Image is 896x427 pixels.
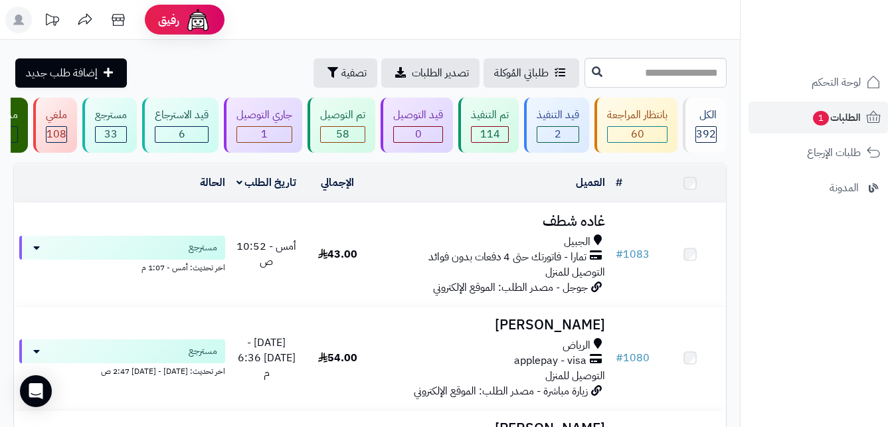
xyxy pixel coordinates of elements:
a: #1083 [616,246,650,262]
a: تم التنفيذ 114 [456,98,521,153]
div: تم التوصيل [320,108,365,123]
div: قيد التوصيل [393,108,443,123]
span: 43.00 [318,246,357,262]
span: لوحة التحكم [812,73,861,92]
button: تصفية [314,58,377,88]
a: ملغي 108 [31,98,80,153]
a: # [616,175,622,191]
span: الطلبات [812,108,861,127]
div: 33 [96,127,126,142]
a: #1080 [616,350,650,366]
span: مسترجع [189,241,217,254]
a: جاري التوصيل 1 [221,98,305,153]
span: رفيق [158,12,179,28]
span: تصفية [341,65,367,81]
span: التوصيل للمنزل [545,368,605,384]
img: logo-2.png [806,37,883,65]
a: طلباتي المُوكلة [484,58,579,88]
span: المدونة [830,179,859,197]
div: 2 [537,127,579,142]
span: 58 [336,126,349,142]
span: # [616,350,623,366]
a: إضافة طلب جديد [15,58,127,88]
span: 114 [480,126,500,142]
a: الحالة [200,175,225,191]
a: تم التوصيل 58 [305,98,378,153]
a: قيد الاسترجاع 6 [139,98,221,153]
span: الجبيل [564,234,590,250]
span: مسترجع [189,345,217,358]
div: مسترجع [95,108,127,123]
span: 60 [631,126,644,142]
span: 1 [261,126,268,142]
div: قيد التنفيذ [537,108,579,123]
div: 0 [394,127,442,142]
div: جاري التوصيل [236,108,292,123]
div: اخر تحديث: [DATE] - [DATE] 2:47 ص [19,363,225,377]
span: 33 [104,126,118,142]
span: applepay - visa [514,353,586,369]
div: 60 [608,127,667,142]
span: زيارة مباشرة - مصدر الطلب: الموقع الإلكتروني [414,383,588,399]
span: 392 [696,126,716,142]
h3: غاده شطف [379,214,605,229]
div: 6 [155,127,208,142]
div: 114 [472,127,508,142]
a: مسترجع 33 [80,98,139,153]
span: 0 [415,126,422,142]
span: إضافة طلب جديد [26,65,98,81]
span: طلباتي المُوكلة [494,65,549,81]
div: Open Intercom Messenger [20,375,52,407]
span: الرياض [563,338,590,353]
div: 1 [237,127,292,142]
a: تحديثات المنصة [35,7,68,37]
span: جوجل - مصدر الطلب: الموقع الإلكتروني [433,280,588,296]
a: الكل392 [680,98,729,153]
span: [DATE] - [DATE] 6:36 م [238,335,296,381]
div: بانتظار المراجعة [607,108,668,123]
a: الإجمالي [321,175,354,191]
a: لوحة التحكم [749,66,888,98]
span: 54.00 [318,350,357,366]
a: قيد التنفيذ 2 [521,98,592,153]
span: أمس - 10:52 ص [236,238,296,270]
a: طلبات الإرجاع [749,137,888,169]
div: الكل [695,108,717,123]
a: بانتظار المراجعة 60 [592,98,680,153]
span: طلبات الإرجاع [807,143,861,162]
img: ai-face.png [185,7,211,33]
span: التوصيل للمنزل [545,264,605,280]
a: المدونة [749,172,888,204]
span: 6 [179,126,185,142]
a: تصدير الطلبات [381,58,480,88]
span: # [616,246,623,262]
div: تم التنفيذ [471,108,509,123]
div: 58 [321,127,365,142]
div: قيد الاسترجاع [155,108,209,123]
a: قيد التوصيل 0 [378,98,456,153]
span: 1 [813,111,829,126]
div: 108 [46,127,66,142]
a: الطلبات1 [749,102,888,133]
a: تاريخ الطلب [236,175,297,191]
span: تمارا - فاتورتك حتى 4 دفعات بدون فوائد [428,250,586,265]
div: اخر تحديث: أمس - 1:07 م [19,260,225,274]
span: 108 [46,126,66,142]
span: تصدير الطلبات [412,65,469,81]
span: 2 [555,126,561,142]
a: العميل [576,175,605,191]
h3: [PERSON_NAME] [379,317,605,333]
div: ملغي [46,108,67,123]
